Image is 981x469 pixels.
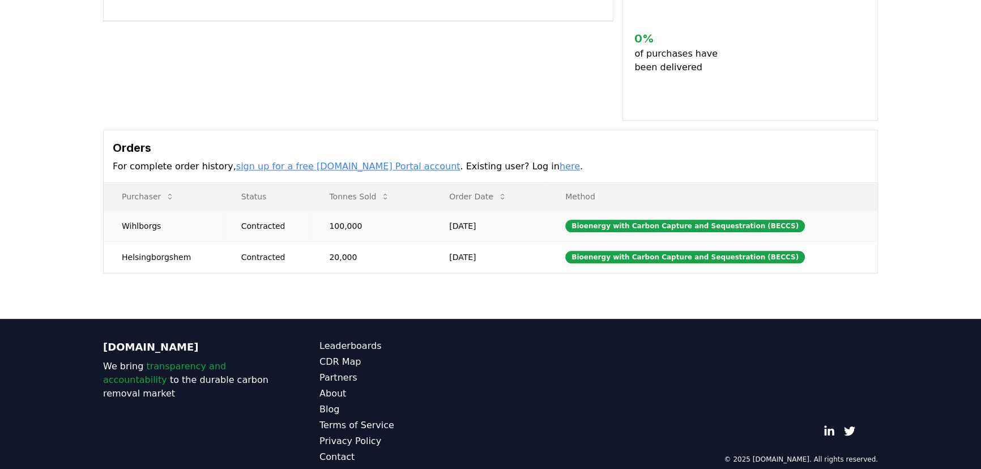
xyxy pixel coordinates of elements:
[311,241,431,272] td: 20,000
[241,251,302,263] div: Contracted
[634,47,727,74] p: of purchases have been delivered
[241,220,302,232] div: Contracted
[104,210,223,241] td: Wihlborgs
[319,403,490,416] a: Blog
[724,455,878,464] p: © 2025 [DOMAIN_NAME]. All rights reserved.
[319,371,490,385] a: Partners
[565,251,805,263] div: Bioenergy with Carbon Capture and Sequestration (BECCS)
[431,241,547,272] td: [DATE]
[824,425,835,437] a: LinkedIn
[319,419,490,432] a: Terms of Service
[319,339,490,353] a: Leaderboards
[236,161,460,172] a: sign up for a free [DOMAIN_NAME] Portal account
[311,210,431,241] td: 100,000
[556,191,868,202] p: Method
[103,339,274,355] p: [DOMAIN_NAME]
[319,434,490,448] a: Privacy Policy
[113,185,184,208] button: Purchaser
[440,185,516,208] button: Order Date
[844,425,855,437] a: Twitter
[104,241,223,272] td: Helsingborgshem
[113,139,868,156] h3: Orders
[319,387,490,400] a: About
[319,450,490,464] a: Contact
[634,30,727,47] h3: 0 %
[319,355,490,369] a: CDR Map
[565,220,805,232] div: Bioenergy with Carbon Capture and Sequestration (BECCS)
[431,210,547,241] td: [DATE]
[103,361,226,385] span: transparency and accountability
[103,360,274,400] p: We bring to the durable carbon removal market
[232,191,302,202] p: Status
[560,161,580,172] a: here
[320,185,399,208] button: Tonnes Sold
[113,160,868,173] p: For complete order history, . Existing user? Log in .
